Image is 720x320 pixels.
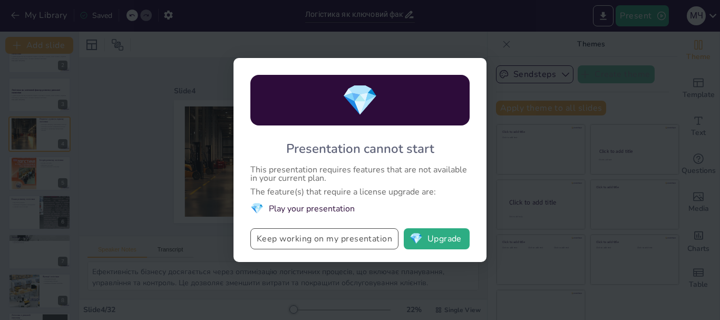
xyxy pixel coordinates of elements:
div: The feature(s) that require a license upgrade are: [250,188,470,196]
div: This presentation requires features that are not available in your current plan. [250,166,470,182]
li: Play your presentation [250,201,470,216]
span: diamond [410,234,423,244]
span: diamond [250,201,264,216]
div: Presentation cannot start [286,140,434,157]
button: diamondUpgrade [404,228,470,249]
button: Keep working on my presentation [250,228,398,249]
span: diamond [342,80,378,121]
